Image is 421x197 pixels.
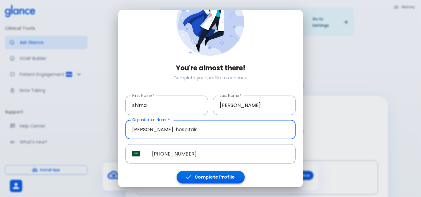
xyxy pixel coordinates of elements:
input: Enter your organization name [125,120,296,139]
h3: You're almost there! [125,64,296,72]
input: Enter your first name [125,96,208,115]
label: First Name [132,93,154,98]
label: Organization Name [132,117,170,122]
label: Last Name [220,93,242,98]
input: Enter your last name [213,96,296,115]
input: Phone Number [145,144,296,164]
img: Saudi Arabia [132,151,140,157]
button: Complete Profile [177,171,245,183]
button: Select country [130,148,143,160]
p: Complete your profile to continue [125,75,296,81]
